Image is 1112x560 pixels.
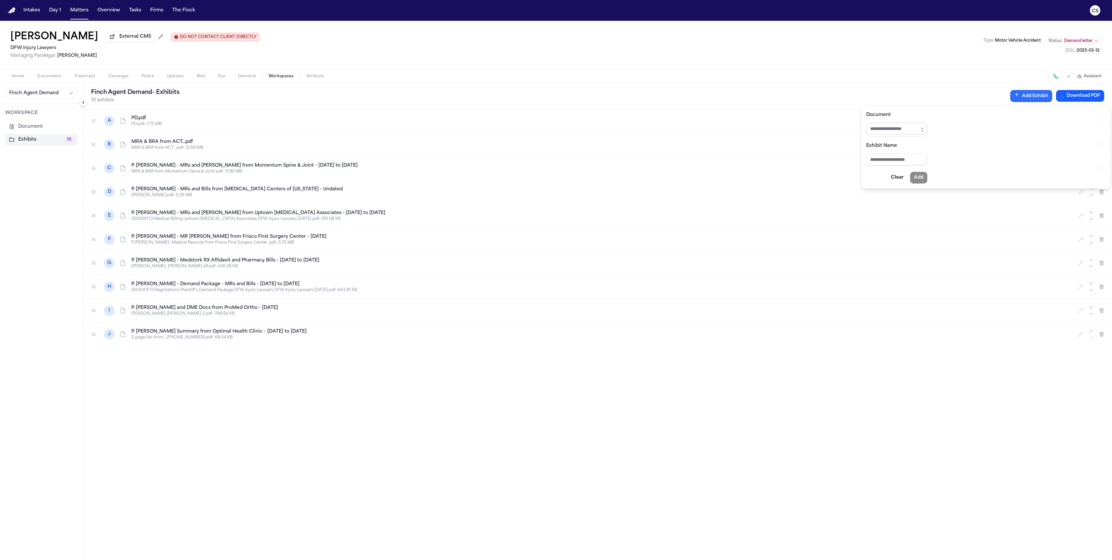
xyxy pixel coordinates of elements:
div: Add Exhibit [861,106,1111,189]
button: Add Exhibit [1010,90,1052,102]
label: Exhibit Name [866,143,897,148]
label: Document [866,112,891,117]
button: Clear [887,172,907,184]
button: Add [910,172,927,184]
